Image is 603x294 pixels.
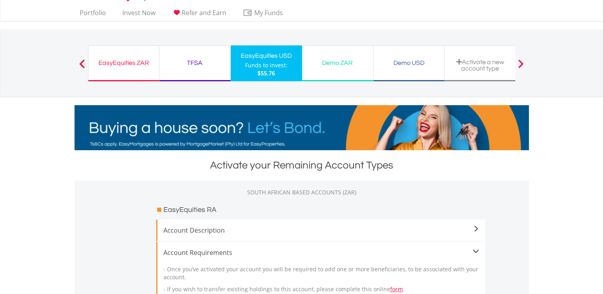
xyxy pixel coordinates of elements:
h3: EasyEquities RA [163,204,216,216]
span: My Funds [243,8,295,18]
div: EasyEquities ZAR [93,57,154,69]
span: Account Description [163,225,479,235]
div: Demo USD [378,57,440,69]
div: Account Requirements [163,248,479,257]
div: Activate a new account type [450,59,511,72]
span: $55.76 [257,69,275,77]
p: - If you wish to transfer existing holdings to this account, please complete this online . [163,285,479,293]
p: - Once you’ve activated your account you will be required to add one or more beneficiaries, to be... [163,265,479,281]
div: Activate your Remaining Account Types [75,158,529,172]
img: EasyMortage Promotion Banner [75,105,529,150]
div: Demo ZAR [307,57,368,69]
div: EasyEquities USD [236,50,297,61]
a: Invest Now [119,9,159,21]
div: Funds to invest: [245,61,287,69]
div: SOUTH AFRICAN BASED ACCOUNTS (ZAR) [75,188,529,196]
span: Refer and Earn [182,8,226,17]
a: Portfolio [77,9,109,21]
a: form [390,285,403,293]
a: Refer and Earn [169,9,230,21]
div: TFSA [164,57,226,69]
